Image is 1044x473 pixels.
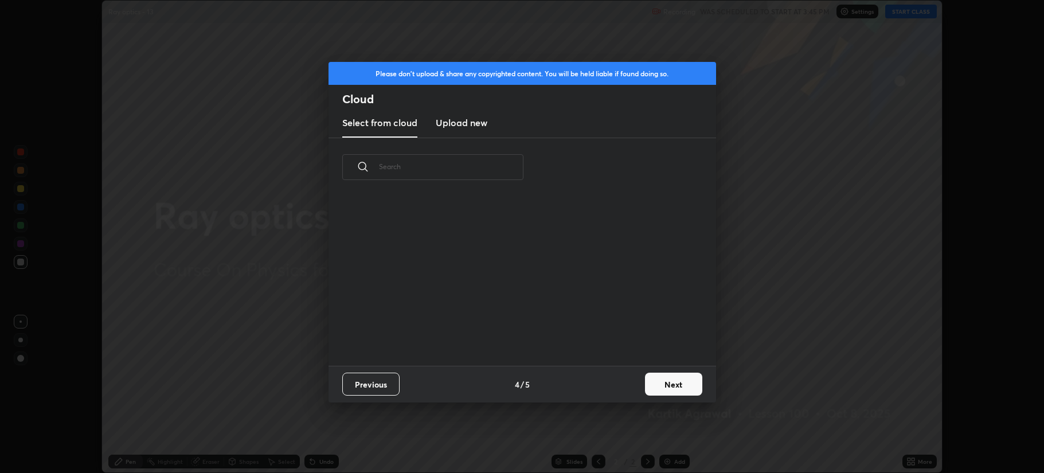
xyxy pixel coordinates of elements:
[436,116,487,130] h3: Upload new
[515,378,519,390] h4: 4
[329,62,716,85] div: Please don't upload & share any copyrighted content. You will be held liable if found doing so.
[645,373,702,396] button: Next
[342,373,400,396] button: Previous
[342,92,716,107] h2: Cloud
[379,142,523,191] input: Search
[525,378,530,390] h4: 5
[342,116,417,130] h3: Select from cloud
[521,378,524,390] h4: /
